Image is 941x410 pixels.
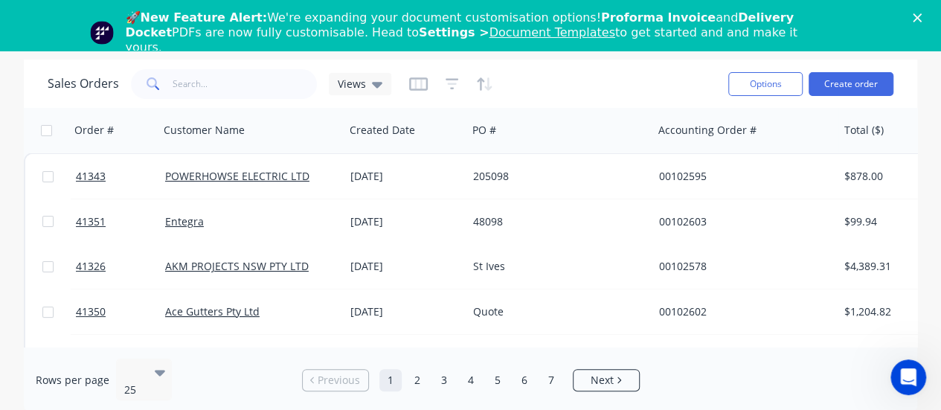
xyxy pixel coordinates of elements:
[658,123,757,138] div: Accounting Order #
[141,10,268,25] b: New Feature Alert:
[844,259,931,274] div: $4,389.31
[48,77,119,91] h1: Sales Orders
[844,214,931,229] div: $99.94
[338,76,366,92] span: Views
[460,369,482,391] a: Page 4
[350,214,461,229] div: [DATE]
[473,259,638,274] div: St Ives
[76,289,165,334] a: 41350
[473,304,638,319] div: Quote
[913,13,928,22] div: Close
[574,373,639,388] a: Next page
[126,10,828,55] div: 🚀 We're expanding your document customisation options! and PDFs are now fully customisable. Head ...
[318,373,360,388] span: Previous
[406,369,428,391] a: Page 2
[473,169,638,184] div: 205098
[591,373,614,388] span: Next
[890,359,926,395] iframe: Intercom live chat
[76,304,106,319] span: 41350
[74,123,114,138] div: Order #
[76,335,165,379] a: 41349
[303,373,368,388] a: Previous page
[126,10,794,39] b: Delivery Docket
[472,123,496,138] div: PO #
[350,123,415,138] div: Created Date
[350,169,461,184] div: [DATE]
[350,304,461,319] div: [DATE]
[379,369,402,391] a: Page 1 is your current page
[844,169,931,184] div: $878.00
[433,369,455,391] a: Page 3
[164,123,245,138] div: Customer Name
[419,25,615,39] b: Settings >
[601,10,716,25] b: Proforma Invoice
[350,259,461,274] div: [DATE]
[809,72,893,96] button: Create order
[844,304,931,319] div: $1,204.82
[76,259,106,274] span: 41326
[76,244,165,289] a: 41326
[165,304,260,318] a: Ace Gutters Pty Ltd
[486,369,509,391] a: Page 5
[473,214,638,229] div: 48098
[76,199,165,244] a: 41351
[513,369,536,391] a: Page 6
[76,214,106,229] span: 41351
[165,259,309,273] a: AKM PROJECTS NSW PTY LTD
[90,21,114,45] img: Profile image for Team
[124,382,142,397] div: 25
[540,369,562,391] a: Page 7
[728,72,803,96] button: Options
[658,214,823,229] div: 00102603
[76,154,165,199] a: 41343
[36,373,109,388] span: Rows per page
[296,369,646,391] ul: Pagination
[489,25,614,39] a: Document Templates
[76,169,106,184] span: 41343
[165,214,204,228] a: Entegra
[844,123,884,138] div: Total ($)
[173,69,318,99] input: Search...
[658,259,823,274] div: 00102578
[658,304,823,319] div: 00102602
[165,169,309,183] a: POWERHOWSE ELECTRIC LTD
[658,169,823,184] div: 00102595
